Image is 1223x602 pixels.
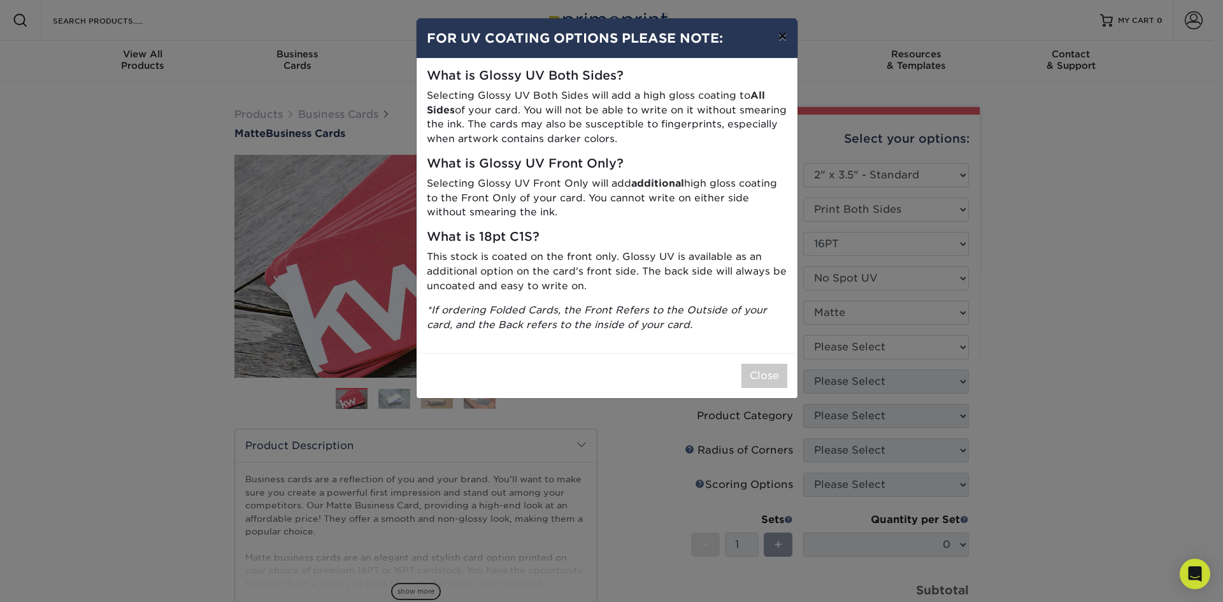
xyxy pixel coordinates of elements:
[427,69,787,83] h5: What is Glossy UV Both Sides?
[427,176,787,220] p: Selecting Glossy UV Front Only will add high gloss coating to the Front Only of your card. You ca...
[427,230,787,245] h5: What is 18pt C1S?
[768,18,797,54] button: ×
[427,89,765,116] strong: All Sides
[631,177,684,189] strong: additional
[427,29,787,48] h4: FOR UV COATING OPTIONS PLEASE NOTE:
[741,364,787,388] button: Close
[427,250,787,293] p: This stock is coated on the front only. Glossy UV is available as an additional option on the car...
[427,157,787,171] h5: What is Glossy UV Front Only?
[427,304,767,331] i: *If ordering Folded Cards, the Front Refers to the Outside of your card, and the Back refers to t...
[1180,559,1210,589] div: Open Intercom Messenger
[427,89,787,147] p: Selecting Glossy UV Both Sides will add a high gloss coating to of your card. You will not be abl...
